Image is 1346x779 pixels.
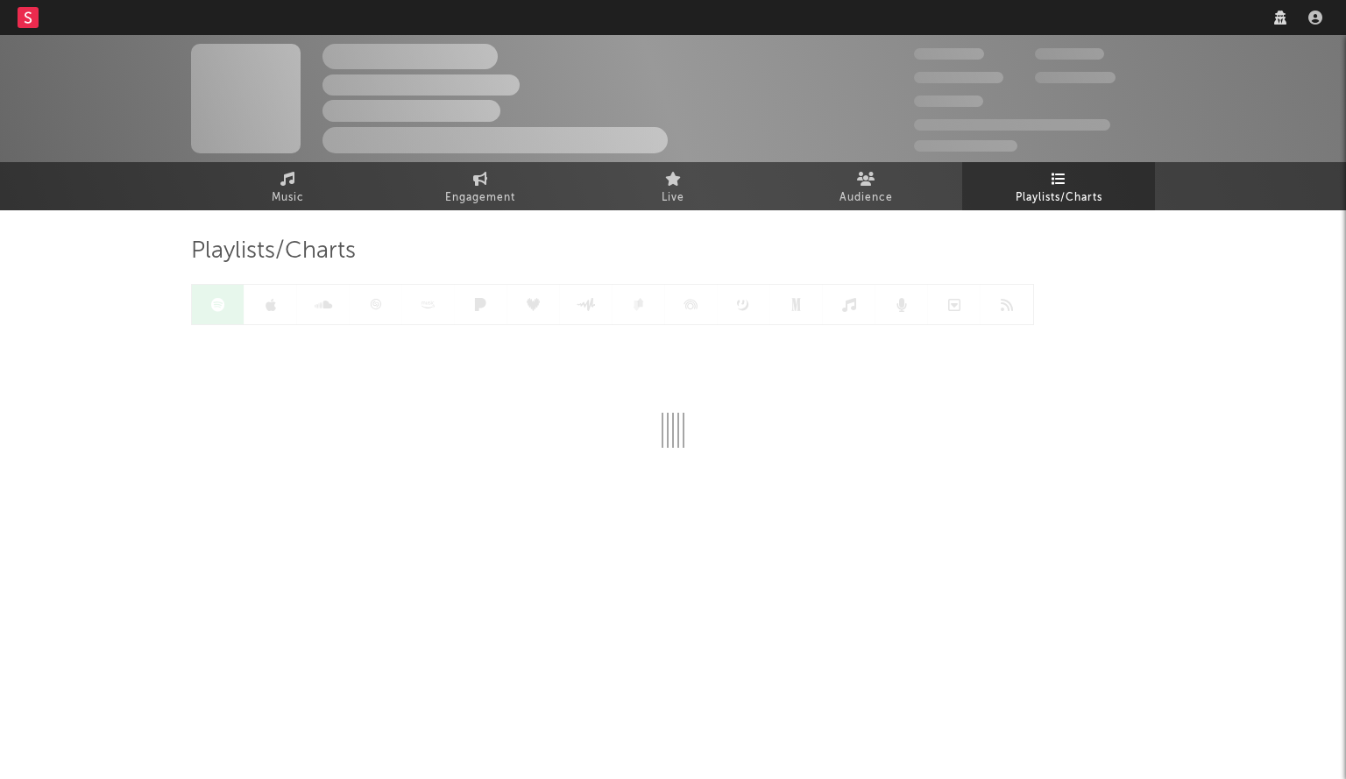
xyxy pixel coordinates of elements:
a: Playlists/Charts [962,162,1155,210]
span: Playlists/Charts [191,241,356,262]
span: Live [662,188,684,209]
span: Playlists/Charts [1016,188,1102,209]
a: Live [577,162,769,210]
span: Music [272,188,304,209]
span: 50,000,000 Monthly Listeners [914,119,1110,131]
span: 100,000 [1035,48,1104,60]
span: 1,000,000 [1035,72,1116,83]
a: Engagement [384,162,577,210]
a: Music [191,162,384,210]
span: 100,000 [914,96,983,107]
span: 300,000 [914,48,984,60]
span: 50,000,000 [914,72,1003,83]
a: Audience [769,162,962,210]
span: Audience [839,188,893,209]
span: Engagement [445,188,515,209]
span: Jump Score: 85.0 [914,140,1017,152]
